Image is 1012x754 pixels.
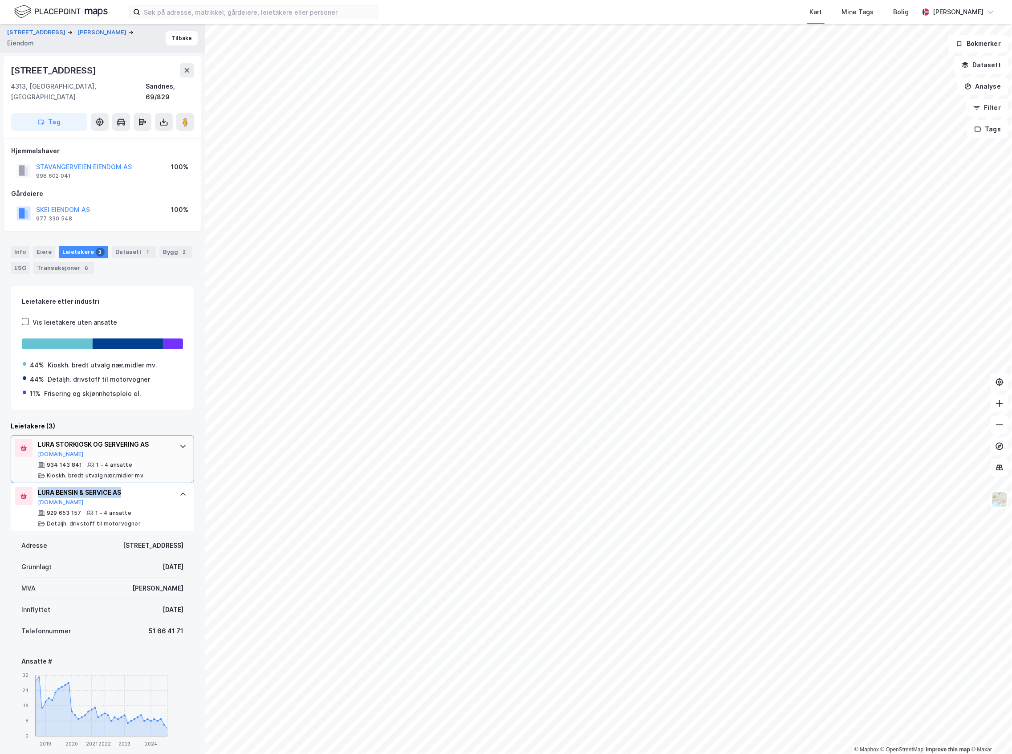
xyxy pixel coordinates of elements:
[22,296,183,307] div: Leietakere etter industri
[163,562,183,572] div: [DATE]
[14,4,108,20] img: logo.f888ab2527a4732fd821a326f86c7f29.svg
[123,540,183,551] div: [STREET_ADDRESS]
[21,656,183,667] div: Ansatte #
[23,672,28,678] tspan: 32
[47,520,141,527] div: Detaljh. drivstoff til motorvogner
[47,461,82,469] div: 934 143 841
[957,77,1008,95] button: Analyse
[33,246,55,258] div: Eiere
[11,146,194,156] div: Hjemmelshaver
[30,388,41,399] div: 11%
[40,741,51,746] tspan: 2019
[966,99,1008,117] button: Filter
[809,7,822,17] div: Kart
[38,499,84,506] button: [DOMAIN_NAME]
[145,741,157,746] tspan: 2024
[98,741,111,746] tspan: 2022
[11,188,194,199] div: Gårdeiere
[7,28,67,37] button: [STREET_ADDRESS]
[48,360,157,371] div: Kioskh. bredt utvalg nær.midler mv.
[991,491,1008,508] img: Z
[38,439,171,450] div: LURA STORKIOSK OG SERVERING AS
[30,374,44,385] div: 44%
[11,113,87,131] button: Tag
[118,741,130,746] tspan: 2023
[23,703,28,708] tspan: 16
[143,248,152,257] div: 1
[25,718,28,723] tspan: 8
[96,248,105,257] div: 3
[30,360,44,371] div: 44%
[163,604,183,615] div: [DATE]
[11,81,146,102] div: 4313, [GEOGRAPHIC_DATA], [GEOGRAPHIC_DATA]
[21,604,50,615] div: Innflyttet
[967,711,1012,754] div: Kontrollprogram for chat
[954,56,1008,74] button: Datasett
[171,162,188,172] div: 100%
[967,120,1008,138] button: Tags
[7,38,34,49] div: Eiendom
[22,688,28,693] tspan: 24
[881,746,924,753] a: OpenStreetMap
[86,741,98,746] tspan: 2021
[149,626,183,636] div: 51 66 41 71
[36,215,72,222] div: 977 330 548
[59,246,108,258] div: Leietakere
[82,264,91,273] div: 6
[159,246,192,258] div: Bygg
[38,451,84,458] button: [DOMAIN_NAME]
[11,421,194,432] div: Leietakere (3)
[21,540,47,551] div: Adresse
[21,583,36,594] div: MVA
[25,733,28,738] tspan: 0
[854,746,879,753] a: Mapbox
[44,388,141,399] div: Frisering og skjønnhetspleie el.
[933,7,984,17] div: [PERSON_NAME]
[95,509,131,517] div: 1 - 4 ansatte
[65,741,78,746] tspan: 2020
[33,317,117,328] div: Vis leietakere uten ansatte
[47,509,81,517] div: 929 653 157
[77,28,128,37] button: [PERSON_NAME]
[180,248,189,257] div: 2
[11,246,29,258] div: Info
[140,5,378,19] input: Søk på adresse, matrikkel, gårdeiere, leietakere eller personer
[47,472,145,479] div: Kioskh. bredt utvalg nær.midler mv.
[171,204,188,215] div: 100%
[21,562,52,572] div: Grunnlagt
[166,31,198,45] button: Tilbake
[967,711,1012,754] iframe: Chat Widget
[11,262,30,274] div: ESG
[38,487,171,498] div: LURA BENSIN & SERVICE AS
[11,63,98,77] div: [STREET_ADDRESS]
[926,746,970,753] a: Improve this map
[21,626,71,636] div: Telefonnummer
[36,172,71,179] div: 998 602 041
[33,262,94,274] div: Transaksjoner
[893,7,909,17] div: Bolig
[48,374,150,385] div: Detaljh. drivstoff til motorvogner
[948,35,1008,53] button: Bokmerker
[112,246,156,258] div: Datasett
[96,461,132,469] div: 1 - 4 ansatte
[132,583,183,594] div: [PERSON_NAME]
[146,81,194,102] div: Sandnes, 69/829
[841,7,874,17] div: Mine Tags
